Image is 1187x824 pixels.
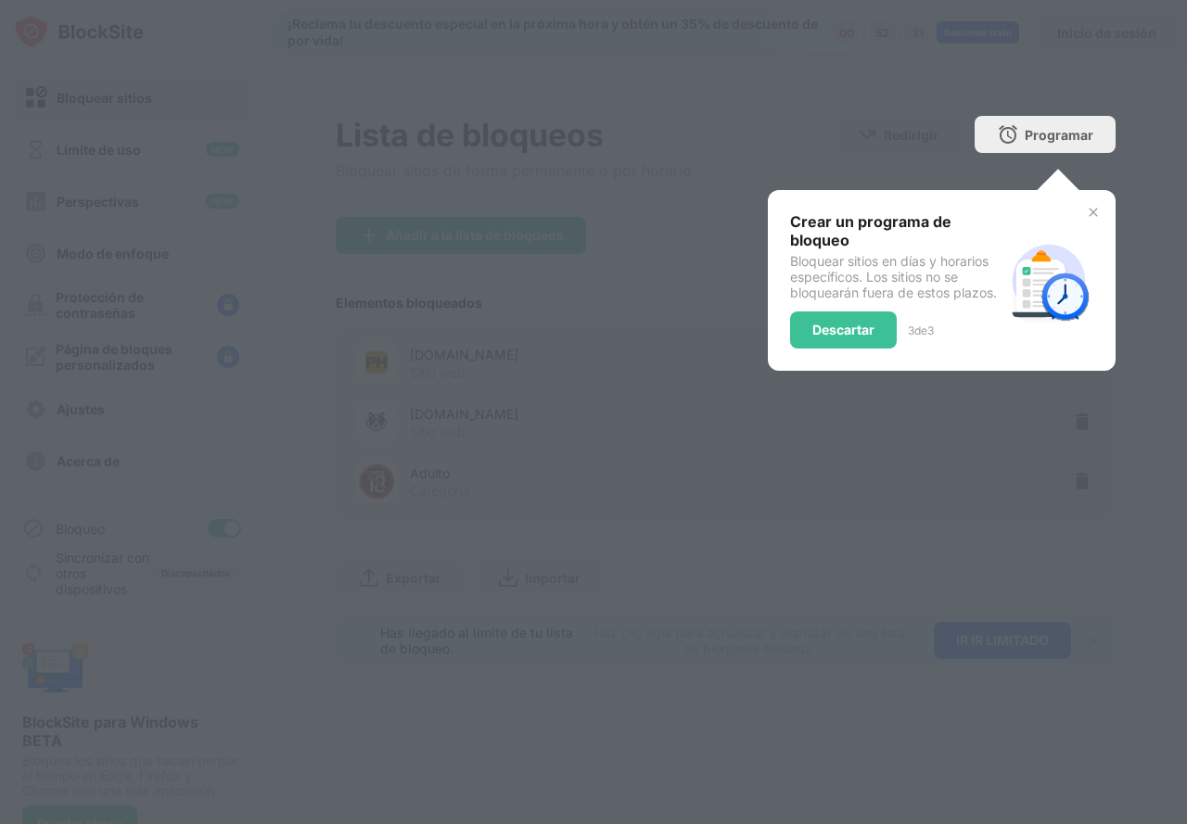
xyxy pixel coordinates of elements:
[908,323,914,337] font: 3
[1025,127,1093,143] font: Programar
[927,323,934,337] font: 3
[914,323,927,337] font: de
[812,322,874,337] font: Descartar
[1086,205,1101,220] img: x-button.svg
[790,212,951,249] font: Crear un programa de bloqueo
[1004,236,1093,325] img: schedule.svg
[790,253,997,300] font: Bloquear sitios en días y horarios específicos. Los sitios no se bloquearán fuera de estos plazos.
